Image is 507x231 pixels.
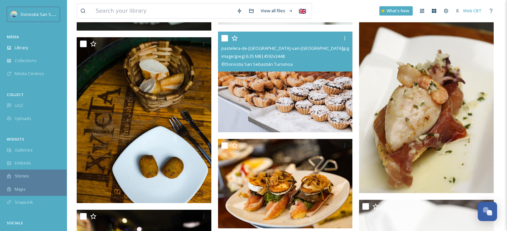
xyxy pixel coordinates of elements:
[15,160,31,166] span: Embeds
[15,70,44,77] span: Media Centres
[15,147,33,153] span: Galleries
[15,115,31,122] span: Uploads
[11,11,17,18] img: images.jpeg
[77,37,213,203] img: parte-zaharreko-pintxoak_29592647838_o.jpg
[221,45,349,51] span: pastelera-de-[GEOGRAPHIC_DATA]-san-[GEOGRAPHIC_DATA]jpg
[15,58,37,64] span: Collections
[15,102,24,109] span: UGC
[7,92,24,97] span: COLLECT
[15,186,26,192] span: Maps
[218,31,353,132] img: pastelera-de-donostia-san-sebastin_49524919821_o.jpg
[7,34,19,39] span: MEDIA
[7,137,24,142] span: WIDGETS
[221,53,285,59] span: image/jpeg | 6.35 MB | 4592 x 3448
[257,4,296,17] a: View all files
[452,4,485,17] a: Web CBT
[15,173,29,179] span: Stories
[463,8,482,14] span: Web CBT
[15,45,28,51] span: Library
[379,6,413,16] a: What's New
[7,220,23,225] span: SOCIALS
[21,11,88,17] span: Donostia San Sebastián Turismoa
[478,202,497,221] button: Open Chat
[221,61,293,67] span: © Donostia San Sebastián Turismoa
[218,139,353,229] img: amarako-pintxoak_29448612638_o.jpg
[296,5,308,17] div: 🇬🇧
[92,4,233,18] input: Search your library
[15,199,33,205] span: SnapLink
